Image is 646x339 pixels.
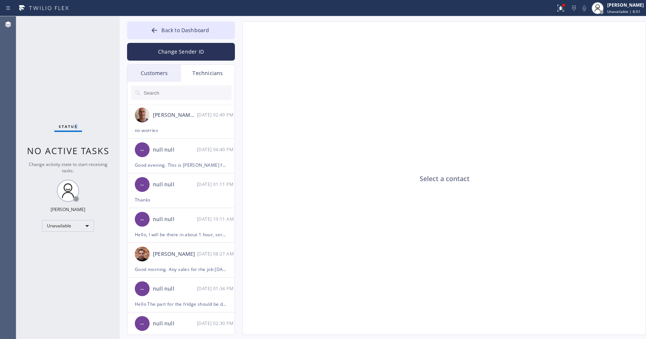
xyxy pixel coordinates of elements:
div: null null [153,285,197,293]
span: -- [140,215,144,224]
button: Mute [579,3,589,13]
div: Good morning. Any sales for the job [DATE]? [135,265,227,274]
div: 12/03/2024 8:34 AM [197,284,235,293]
div: 01/14/2025 9:11 AM [197,215,235,223]
div: Hello, I will be there in about 1 hour, sorry for the wait. [135,230,227,239]
div: [PERSON_NAME] [607,2,644,8]
div: 01/23/2025 9:11 AM [197,180,235,189]
span: Change activity state to start receiving tasks. [29,161,107,174]
div: null null [153,180,197,189]
span: -- [140,319,144,328]
div: Hello The part for the fridge should be delivered [DATE] Ill keep you posted [135,300,227,308]
input: Search [143,85,232,100]
div: Technicians [181,65,235,82]
div: null null [153,146,197,154]
span: -- [140,180,144,189]
span: -- [140,146,144,154]
span: -- [140,285,144,293]
div: Good evening. This is [PERSON_NAME] from home appliance repair, I received spare parts for your d... [135,161,227,169]
div: 02/18/2025 9:49 AM [197,111,235,119]
img: 538c64125ca06044fbadbd2da3dc4cf8.jpg [135,108,150,122]
div: Unavailable [42,220,94,232]
span: Status [59,124,78,129]
span: No active tasks [27,145,109,157]
div: Thanks [135,196,227,204]
img: 204d40141910a759c14f6df764f62ceb.jpg [135,247,150,261]
span: Back to Dashboard [161,27,209,34]
button: Back to Dashboard [127,21,235,39]
div: [PERSON_NAME] Eranosyan [153,111,197,119]
div: Customers [127,65,181,82]
div: [PERSON_NAME] [51,206,85,213]
div: 02/15/2025 9:40 AM [197,145,235,154]
div: null null [153,215,197,224]
span: Unavailable | 8:51 [607,9,640,14]
div: no worries [135,126,227,135]
div: [PERSON_NAME] [153,250,197,258]
div: 11/05/2024 8:30 AM [197,319,235,328]
button: Change Sender ID [127,43,235,61]
div: 12/06/2024 8:27 AM [197,250,235,258]
div: null null [153,319,197,328]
